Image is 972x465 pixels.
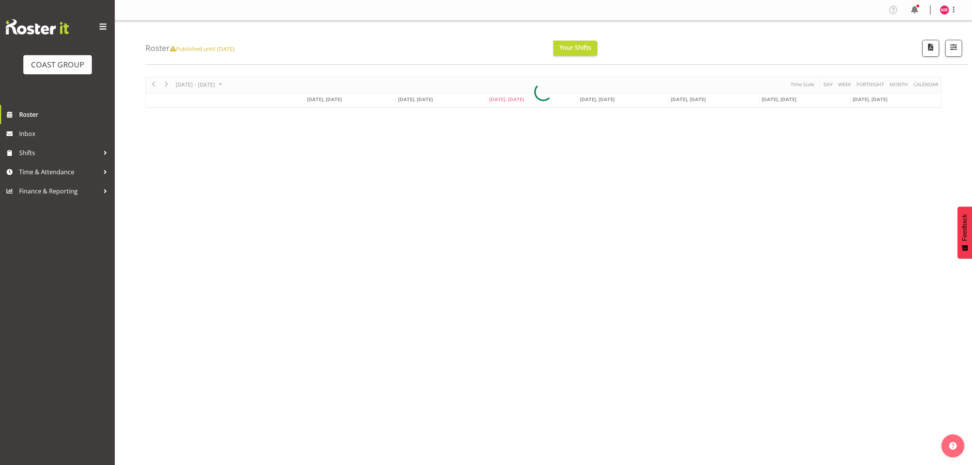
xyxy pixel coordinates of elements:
button: Filter Shifts [945,40,962,57]
img: help-xxl-2.png [949,442,957,450]
span: Feedback [961,214,968,241]
h4: Roster [145,44,235,52]
span: Roster [19,109,111,120]
button: Feedback - Show survey [957,206,972,259]
button: Download a PDF of the roster according to the set date range. [922,40,939,57]
img: mathew-rolle10807.jpg [940,5,949,15]
span: Finance & Reporting [19,185,99,197]
span: Time & Attendance [19,166,99,178]
img: Rosterit website logo [6,19,69,34]
span: Your Shifts [559,43,591,52]
span: Inbox [19,128,111,139]
button: Your Shifts [553,41,597,56]
div: COAST GROUP [31,59,84,70]
span: Published until [DATE] [170,45,235,52]
span: Shifts [19,147,99,159]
